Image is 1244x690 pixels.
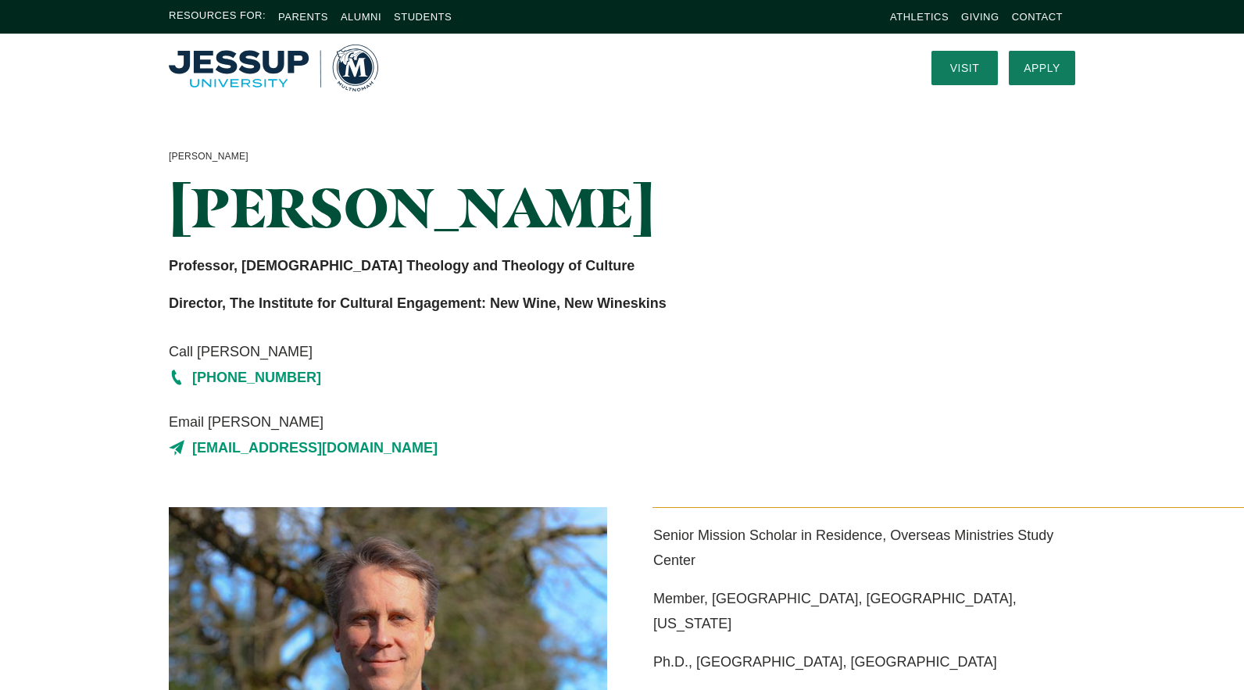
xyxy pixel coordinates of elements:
[278,11,328,23] a: Parents
[169,295,667,311] strong: Director, The Institute for Cultural Engagement: New Wine, New Wineskins
[169,409,763,434] span: Email [PERSON_NAME]
[169,177,763,238] h1: [PERSON_NAME]
[169,339,763,364] span: Call [PERSON_NAME]
[169,45,378,91] img: Multnomah University Logo
[169,258,635,273] strong: Professor, [DEMOGRAPHIC_DATA] Theology and Theology of Culture
[961,11,999,23] a: Giving
[653,649,1075,674] p: Ph.D., [GEOGRAPHIC_DATA], [GEOGRAPHIC_DATA]
[169,45,378,91] a: Home
[1009,51,1075,85] a: Apply
[169,365,763,390] a: [PHONE_NUMBER]
[394,11,452,23] a: Students
[931,51,998,85] a: Visit
[341,11,381,23] a: Alumni
[890,11,949,23] a: Athletics
[169,8,266,26] span: Resources For:
[169,435,763,460] a: [EMAIL_ADDRESS][DOMAIN_NAME]
[169,148,248,166] a: [PERSON_NAME]
[653,586,1075,637] p: Member, [GEOGRAPHIC_DATA], [GEOGRAPHIC_DATA], [US_STATE]
[653,523,1075,574] p: Senior Mission Scholar in Residence, Overseas Ministries Study Center
[1012,11,1063,23] a: Contact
